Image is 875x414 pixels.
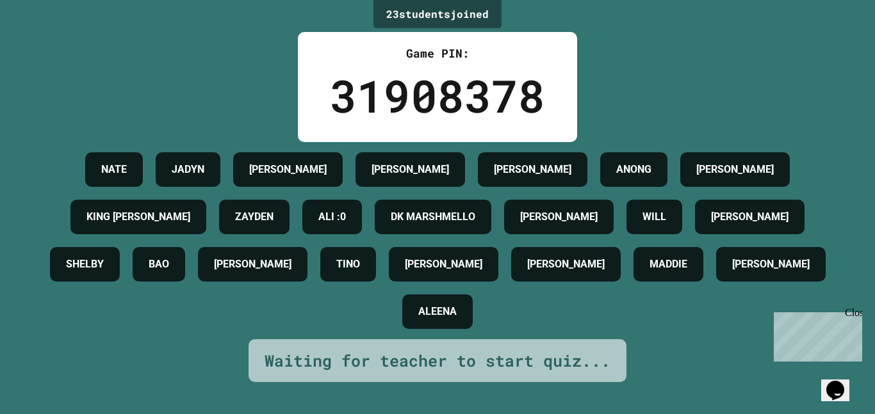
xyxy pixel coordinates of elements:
h4: ALEENA [418,304,457,319]
h4: [PERSON_NAME] [494,162,571,177]
h4: [PERSON_NAME] [520,209,598,225]
div: Chat with us now!Close [5,5,88,81]
h4: JADYN [172,162,204,177]
h4: KING [PERSON_NAME] [86,209,190,225]
div: Waiting for teacher to start quiz... [265,349,610,373]
h4: [PERSON_NAME] [249,162,327,177]
h4: TINO [336,257,360,272]
iframe: chat widget [769,307,862,362]
h4: MADDIE [650,257,687,272]
h4: [PERSON_NAME] [405,257,482,272]
h4: ANONG [616,162,651,177]
h4: [PERSON_NAME] [527,257,605,272]
h4: SHELBY [66,257,104,272]
h4: DK MARSHMELLO [391,209,475,225]
h4: WILL [642,209,666,225]
h4: ZAYDEN [235,209,274,225]
h4: [PERSON_NAME] [711,209,789,225]
div: Game PIN: [330,45,545,62]
h4: [PERSON_NAME] [214,257,291,272]
h4: [PERSON_NAME] [732,257,810,272]
div: 31908378 [330,62,545,129]
h4: [PERSON_NAME] [696,162,774,177]
h4: NATE [101,162,127,177]
h4: ALI :0 [318,209,346,225]
h4: [PERSON_NAME] [372,162,449,177]
h4: BAO [149,257,169,272]
iframe: chat widget [821,363,862,401]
